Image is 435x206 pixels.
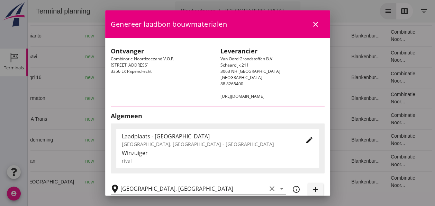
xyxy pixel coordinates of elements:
[82,157,141,164] div: [GEOGRAPHIC_DATA]
[100,96,105,101] i: directions_boat
[122,132,294,140] div: Laadplaats - [GEOGRAPHIC_DATA]
[230,150,265,171] td: Filling sand
[356,7,364,15] i: list
[120,183,266,194] input: Losplaats
[268,184,276,193] i: clear
[158,171,197,192] td: 467
[172,180,178,184] small: m3
[82,136,141,144] div: Gouda
[357,129,400,150] td: Combinatie Noor...
[52,171,77,192] td: new
[52,150,77,171] td: new
[218,44,327,102] div: Van Oord Grondstoffen B.V. Schaardijk 211 3063 NH [GEOGRAPHIC_DATA] [GEOGRAPHIC_DATA] 88 8265400 ...
[266,171,318,192] td: 18
[230,67,265,88] td: Ontzilt oph.zan...
[373,7,381,15] i: calendar_view_week
[230,129,265,150] td: Ontzilt oph.zan...
[266,88,318,109] td: 18
[230,25,265,46] td: Filling sand
[108,44,218,102] div: Combinatie Noordzeezand V.O.F. [STREET_ADDRESS] 3356 LK Papendrecht
[318,25,357,46] td: Blankenbur...
[230,46,265,67] td: Filling sand
[230,88,265,109] td: Ontzilt oph.zan...
[318,46,357,67] td: Blankenbur...
[175,138,180,142] small: m3
[260,7,269,15] i: arrow_drop_down
[111,111,325,121] h2: Algemeen
[266,46,318,67] td: 18
[230,171,265,192] td: Filling sand
[105,10,330,38] div: Genereer laadbon bouwmaterialen
[357,88,400,109] td: Combinatie Noor...
[122,157,314,164] div: rival
[136,54,141,59] i: directions_boat
[278,184,286,193] i: arrow_drop_down
[172,159,178,163] small: m3
[172,117,178,121] small: m3
[100,75,105,80] i: directions_boat
[82,53,141,60] div: [GEOGRAPHIC_DATA]
[122,140,294,148] div: [GEOGRAPHIC_DATA], [GEOGRAPHIC_DATA] - [GEOGRAPHIC_DATA]
[392,7,400,15] i: filter_list
[82,74,141,81] div: Gouda
[357,171,400,192] td: Combinatie Noor...
[266,25,318,46] td: 18
[318,88,357,109] td: Blankenbur...
[82,95,141,102] div: Gouda
[357,109,400,129] td: Combinatie Noor...
[318,109,357,129] td: Blankenbur...
[52,67,77,88] td: new
[357,46,400,67] td: Combinatie Noor...
[220,46,325,56] h2: Leverancier
[230,109,265,129] td: Filling sand
[357,67,400,88] td: Combinatie Noor...
[357,25,400,46] td: Combinatie Noor...
[172,55,178,59] small: m3
[318,171,357,192] td: Blankenbur...
[52,109,77,129] td: new
[158,46,197,67] td: 451
[136,158,141,163] i: directions_boat
[100,137,105,142] i: directions_boat
[52,46,77,67] td: new
[158,109,197,129] td: 336
[318,150,357,171] td: Blankenbur...
[158,25,197,46] td: 556
[158,150,197,171] td: 368
[158,129,197,150] td: 1003
[82,115,141,123] div: Tilburg
[172,96,178,101] small: m3
[136,33,141,38] i: directions_boat
[3,6,68,16] div: Terminal planning
[52,129,77,150] td: new
[266,150,318,171] td: 18
[175,76,180,80] small: m3
[100,117,105,121] i: directions_boat
[82,32,141,40] div: [GEOGRAPHIC_DATA]
[52,25,77,46] td: new
[318,129,357,150] td: Blankenbur...
[357,150,400,171] td: Combinatie Noor...
[158,67,197,88] td: 1298
[311,185,320,194] i: add
[158,88,197,109] td: 672
[82,178,141,185] div: [GEOGRAPHIC_DATA]
[318,67,357,88] td: Blankenbur...
[311,20,320,28] i: close
[305,136,314,144] i: edit
[266,67,318,88] td: 18
[266,109,318,129] td: 18
[52,88,77,109] td: new
[172,34,178,38] small: m3
[136,179,141,184] i: directions_boat
[111,46,215,56] h2: Ontvanger
[153,7,256,15] div: Blankenburgput - [GEOGRAPHIC_DATA]
[292,185,300,194] i: info_outline
[122,149,314,157] div: Winzuiger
